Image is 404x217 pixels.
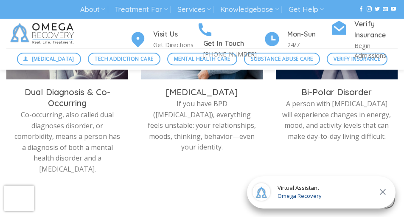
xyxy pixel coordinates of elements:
a: Follow on YouTube [391,6,396,12]
a: Get In Touch [PHONE_NUMBER] [196,20,264,59]
h3: [MEDICAL_DATA] [147,87,256,98]
a: Treatment For [115,2,168,17]
p: [PHONE_NUMBER] [203,49,264,59]
h4: Mon-Sun [287,29,331,40]
p: Begin Admissions [354,41,398,60]
a: Send us an email [383,6,388,12]
h4: Visit Us [153,29,196,40]
h3: Bi-Polar Disorder [282,87,391,98]
a: Follow on Instagram [367,6,372,12]
a: About [80,2,105,17]
p: 24/7 [287,40,331,50]
span: [MEDICAL_DATA] [32,55,74,63]
h4: Verify Insurance [354,19,398,41]
p: Get Directions [153,40,196,50]
a: Services [177,2,211,17]
a: Visit Us Get Directions [129,29,196,50]
h4: Get In Touch [203,38,264,49]
a: Follow on Twitter [375,6,380,12]
p: If you have BPD ([MEDICAL_DATA]), everything feels unstable: your relationships, moods, thinking,... [147,99,256,153]
span: Tech Addiction Care [95,55,153,63]
a: Knowledgebase [220,2,279,17]
a: Verify Insurance Begin Admissions [331,19,398,60]
p: Co-occurring, also called dual diagnoses disorder, or comorbidity, means a person has a diagnosis... [13,110,122,175]
h3: Dual Diagnosis & Co-Occurring [13,87,122,109]
p: A person with [MEDICAL_DATA] will experience changes in energy, mood, and activity levels that ca... [282,99,391,142]
a: Tech Addiction Care [88,53,160,65]
a: [MEDICAL_DATA] [17,53,81,65]
a: Get Help [289,2,324,17]
a: Follow on Facebook [359,6,364,12]
img: Omega Recovery [6,19,81,48]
